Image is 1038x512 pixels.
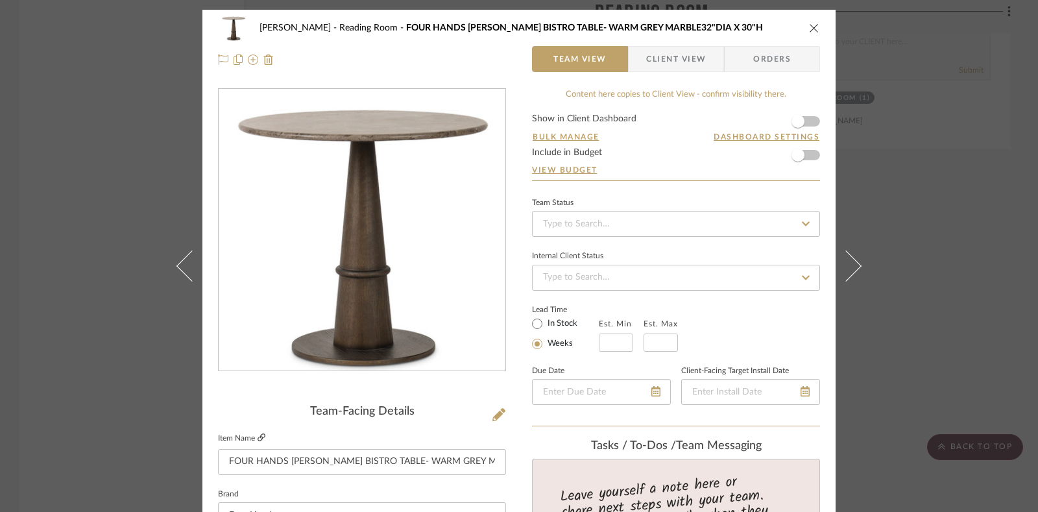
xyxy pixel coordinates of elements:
[218,433,265,444] label: Item Name
[644,319,678,328] label: Est. Max
[646,46,706,72] span: Client View
[591,440,676,452] span: Tasks / To-Dos /
[532,211,820,237] input: Type to Search…
[218,491,239,498] label: Brand
[219,90,505,371] div: 0
[739,46,805,72] span: Orders
[713,131,820,143] button: Dashboard Settings
[808,22,820,34] button: close
[406,23,763,32] span: FOUR HANDS [PERSON_NAME] BISTRO TABLE- WARM GREY MARBLE32"DIA X 30"H
[599,319,632,328] label: Est. Min
[532,131,600,143] button: Bulk Manage
[532,379,671,405] input: Enter Due Date
[339,23,406,32] span: Reading Room
[218,15,249,41] img: c6fb13a7-6232-49ff-b613-3e63422825c9_48x40.jpg
[532,304,599,315] label: Lead Time
[545,318,577,330] label: In Stock
[681,379,820,405] input: Enter Install Date
[218,405,506,419] div: Team-Facing Details
[228,90,497,371] img: c6fb13a7-6232-49ff-b613-3e63422825c9_436x436.jpg
[545,338,573,350] label: Weeks
[263,55,274,65] img: Remove from project
[553,46,607,72] span: Team View
[532,200,573,206] div: Team Status
[259,23,339,32] span: [PERSON_NAME]
[532,88,820,101] div: Content here copies to Client View - confirm visibility there.
[532,368,564,374] label: Due Date
[218,449,506,475] input: Enter Item Name
[532,315,599,352] mat-radio-group: Select item type
[532,265,820,291] input: Type to Search…
[532,253,603,260] div: Internal Client Status
[532,165,820,175] a: View Budget
[532,439,820,454] div: team Messaging
[681,368,789,374] label: Client-Facing Target Install Date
